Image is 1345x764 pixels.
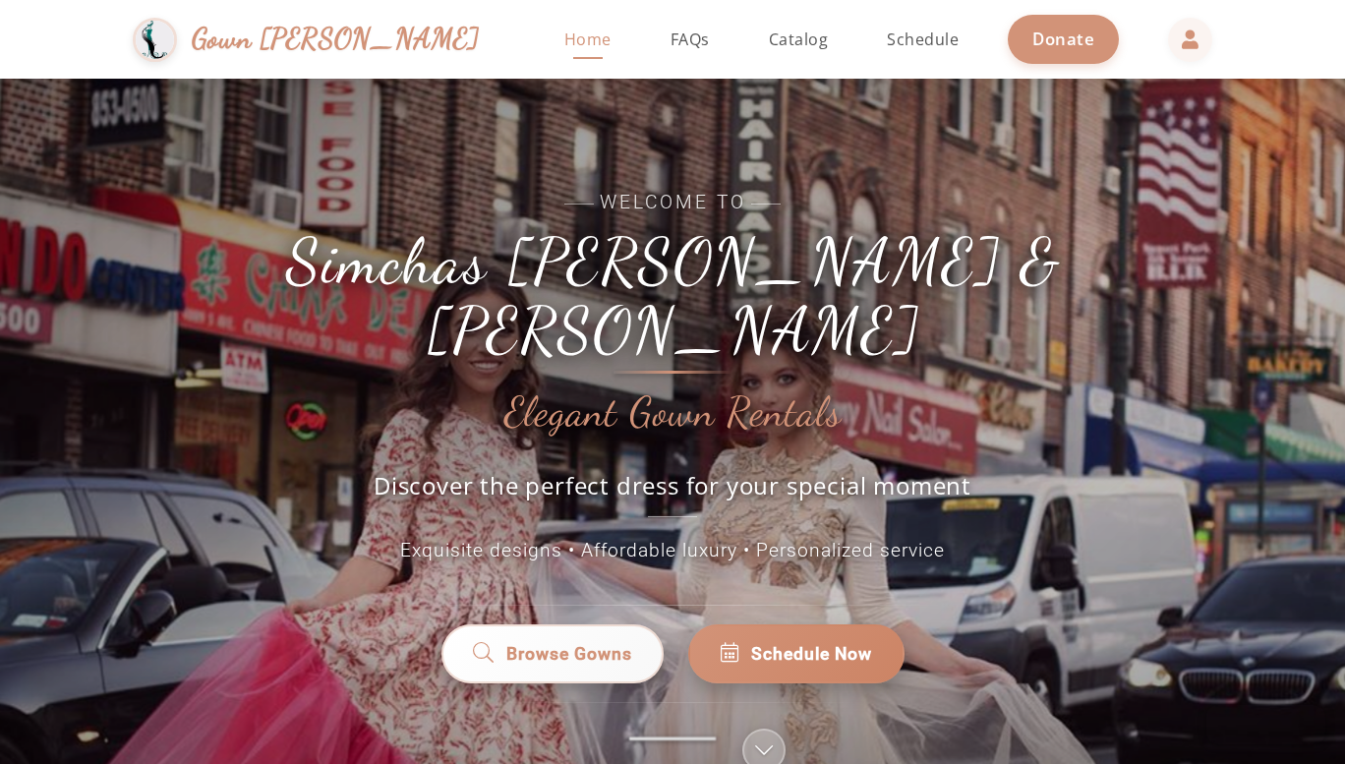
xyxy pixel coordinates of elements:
span: Donate [1032,28,1094,50]
p: Exquisite designs • Affordable luxury • Personalized service [230,537,1115,565]
span: Gown [PERSON_NAME] [192,18,480,60]
span: Browse Gowns [506,641,632,667]
h1: Simchas [PERSON_NAME] & [PERSON_NAME] [230,227,1115,366]
a: Donate [1008,15,1119,63]
iframe: Chatra live chat [1206,705,1325,744]
span: Catalog [769,29,829,50]
h2: Elegant Gown Rentals [504,390,842,436]
a: Gown [PERSON_NAME] [133,13,499,67]
span: Welcome to [230,189,1115,217]
span: Schedule Now [751,641,872,667]
p: Discover the perfect dress for your special moment [353,469,992,517]
span: Schedule [887,29,959,50]
span: FAQs [671,29,710,50]
img: Gown Gmach Logo [133,18,177,62]
span: Home [564,29,612,50]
